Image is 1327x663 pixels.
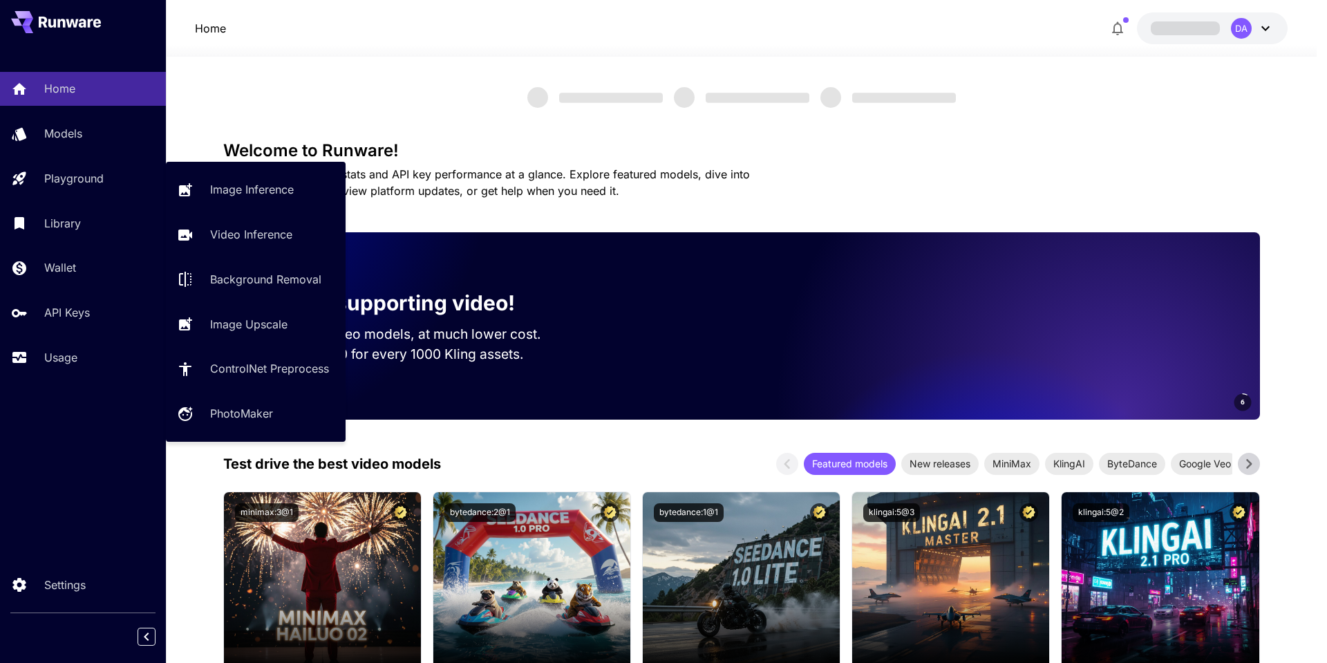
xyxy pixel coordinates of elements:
[148,624,166,649] div: Collapse sidebar
[210,316,288,333] p: Image Upscale
[1019,503,1038,522] button: Certified Model – Vetted for best performance and includes a commercial license.
[210,271,321,288] p: Background Removal
[166,218,346,252] a: Video Inference
[391,503,410,522] button: Certified Model – Vetted for best performance and includes a commercial license.
[984,456,1039,471] span: MiniMax
[166,173,346,207] a: Image Inference
[166,307,346,341] a: Image Upscale
[195,20,226,37] nav: breadcrumb
[284,288,515,319] p: Now supporting video!
[1045,456,1093,471] span: KlingAI
[44,170,104,187] p: Playground
[804,456,896,471] span: Featured models
[863,503,920,522] button: klingai:5@3
[1231,18,1252,39] div: DA
[235,503,299,522] button: minimax:3@1
[44,80,75,97] p: Home
[210,181,294,198] p: Image Inference
[138,628,156,646] button: Collapse sidebar
[245,324,567,344] p: Run the best video models, at much lower cost.
[601,503,619,522] button: Certified Model – Vetted for best performance and includes a commercial license.
[223,454,441,474] p: Test drive the best video models
[44,259,76,276] p: Wallet
[901,456,979,471] span: New releases
[44,125,82,142] p: Models
[166,397,346,431] a: PhotoMaker
[1099,456,1165,471] span: ByteDance
[44,349,77,366] p: Usage
[166,263,346,297] a: Background Removal
[223,141,1260,160] h3: Welcome to Runware!
[810,503,829,522] button: Certified Model – Vetted for best performance and includes a commercial license.
[210,226,292,243] p: Video Inference
[210,405,273,422] p: PhotoMaker
[245,344,567,364] p: Save up to $500 for every 1000 Kling assets.
[44,215,81,232] p: Library
[1073,503,1129,522] button: klingai:5@2
[166,352,346,386] a: ControlNet Preprocess
[195,20,226,37] p: Home
[1171,456,1239,471] span: Google Veo
[1230,503,1248,522] button: Certified Model – Vetted for best performance and includes a commercial license.
[44,304,90,321] p: API Keys
[210,360,329,377] p: ControlNet Preprocess
[44,577,86,593] p: Settings
[1241,397,1245,407] span: 6
[654,503,724,522] button: bytedance:1@1
[223,167,750,198] span: Check out your usage stats and API key performance at a glance. Explore featured models, dive int...
[444,503,516,522] button: bytedance:2@1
